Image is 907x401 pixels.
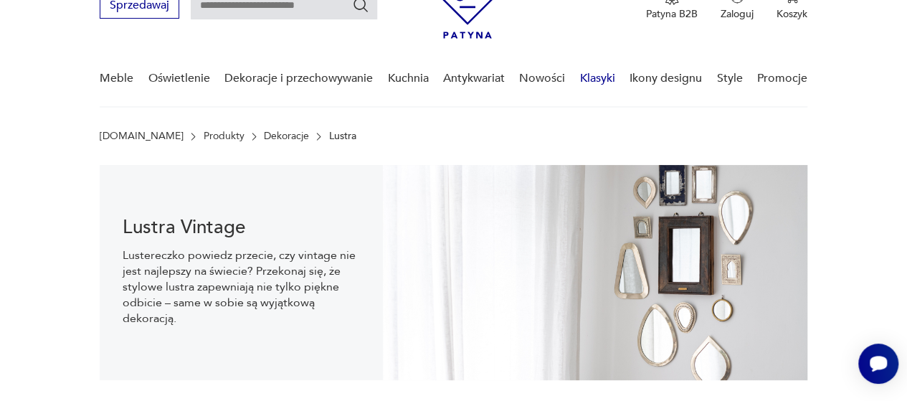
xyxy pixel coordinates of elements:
[443,51,505,106] a: Antykwariat
[630,51,702,106] a: Ikony designu
[329,131,356,142] p: Lustra
[757,51,807,106] a: Promocje
[100,1,179,11] a: Sprzedawaj
[100,131,184,142] a: [DOMAIN_NAME]
[858,344,898,384] iframe: Smartsupp widget button
[224,51,373,106] a: Dekoracje i przechowywanie
[123,247,360,326] p: Lustereczko powiedz przecie, czy vintage nie jest najlepszy na świecie? Przekonaj się, że stylowe...
[100,51,133,106] a: Meble
[777,7,807,21] p: Koszyk
[264,131,309,142] a: Dekoracje
[387,51,428,106] a: Kuchnia
[383,165,807,380] img: Lustra
[123,219,360,236] h1: Lustra Vintage
[721,7,754,21] p: Zaloguj
[580,51,615,106] a: Klasyki
[646,7,698,21] p: Patyna B2B
[204,131,244,142] a: Produkty
[519,51,565,106] a: Nowości
[716,51,742,106] a: Style
[148,51,210,106] a: Oświetlenie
